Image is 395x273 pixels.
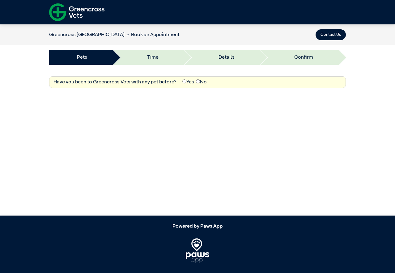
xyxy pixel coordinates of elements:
input: Yes [182,79,186,83]
li: Book an Appointment [125,31,180,39]
label: No [196,78,207,86]
button: Contact Us [316,29,346,40]
a: Greencross [GEOGRAPHIC_DATA] [49,32,125,37]
img: PawsApp [186,238,210,263]
label: Have you been to Greencross Vets with any pet before? [53,78,176,86]
label: Yes [182,78,194,86]
img: f-logo [49,2,104,23]
input: No [196,79,200,83]
nav: breadcrumb [49,31,180,39]
h5: Powered by Paws App [49,224,346,229]
a: Pets [77,54,87,61]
